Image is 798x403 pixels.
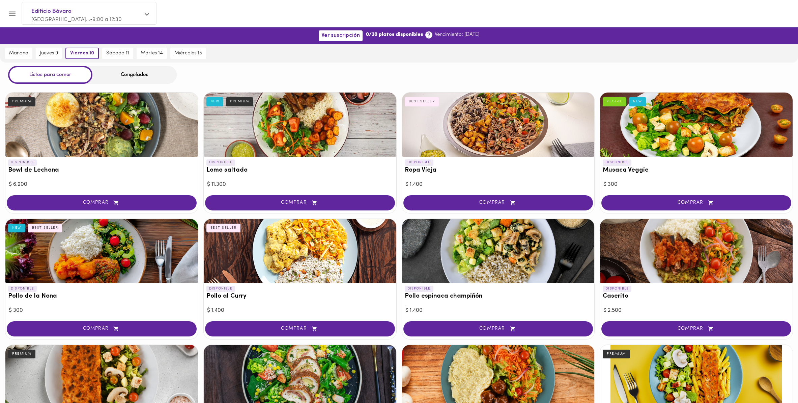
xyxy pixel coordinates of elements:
[15,200,188,206] span: COMPRAR
[412,326,585,332] span: COMPRAR
[600,93,793,157] div: Musaca Veggie
[70,50,94,56] span: viernes 10
[141,50,163,56] span: martes 14
[8,66,92,84] div: Listos para comer
[405,159,433,166] p: DISPONIBLE
[15,326,188,332] span: COMPRAR
[610,200,783,206] span: COMPRAR
[102,48,133,59] button: sábado 11
[603,97,626,106] div: VEGGIE
[603,181,789,188] div: $ 300
[405,286,433,292] p: DISPONIBLE
[206,293,394,300] h3: Pollo al Curry
[412,200,585,206] span: COMPRAR
[403,195,593,210] button: COMPRAR
[366,31,423,38] b: 0/30 platos disponibles
[213,200,387,206] span: COMPRAR
[31,17,122,22] span: [GEOGRAPHIC_DATA]... • 9:00 a 12:30
[759,364,791,396] iframe: Messagebird Livechat Widget
[40,50,58,56] span: jueves 9
[7,195,197,210] button: COMPRAR
[610,326,783,332] span: COMPRAR
[603,167,790,174] h3: Musaca Veggie
[405,97,439,106] div: BEST SELLER
[405,181,591,188] div: $ 1.400
[31,7,140,16] span: Edificio Bávaro
[204,219,396,283] div: Pollo al Curry
[137,48,167,59] button: martes 14
[8,159,37,166] p: DISPONIBLE
[9,307,195,314] div: $ 300
[36,48,62,59] button: jueves 9
[9,181,195,188] div: $ 6.900
[206,286,235,292] p: DISPONIBLE
[5,48,32,59] button: mañana
[601,321,791,336] button: COMPRAR
[8,167,195,174] h3: Bowl de Lechona
[603,350,630,358] div: PREMIUM
[206,167,394,174] h3: Lomo saltado
[403,321,593,336] button: COMPRAR
[205,321,395,336] button: COMPRAR
[170,48,206,59] button: miércoles 15
[4,5,21,22] button: Menu
[402,219,595,283] div: Pollo espinaca champiñón
[206,159,235,166] p: DISPONIBLE
[603,293,790,300] h3: Caserito
[65,48,99,59] button: viernes 10
[601,195,791,210] button: COMPRAR
[629,97,646,106] div: NEW
[226,97,253,106] div: PREMIUM
[319,30,363,41] button: Ver suscripción
[106,50,129,56] span: sábado 11
[8,97,35,106] div: PREMIUM
[8,224,25,232] div: NEW
[603,159,631,166] p: DISPONIBLE
[174,50,202,56] span: miércoles 15
[92,66,177,84] div: Congelados
[205,195,395,210] button: COMPRAR
[207,307,393,314] div: $ 1.400
[5,93,198,157] div: Bowl de Lechona
[405,307,591,314] div: $ 1.400
[405,293,592,300] h3: Pollo espinaca champiñón
[405,167,592,174] h3: Ropa Vieja
[213,326,387,332] span: COMPRAR
[402,93,595,157] div: Ropa Vieja
[5,219,198,283] div: Pollo de la Nona
[7,321,197,336] button: COMPRAR
[206,224,241,232] div: BEST SELLER
[435,31,479,38] p: Vencimiento: [DATE]
[28,224,62,232] div: BEST SELLER
[8,350,35,358] div: PREMIUM
[603,286,631,292] p: DISPONIBLE
[9,50,28,56] span: mañana
[8,286,37,292] p: DISPONIBLE
[600,219,793,283] div: Caserito
[603,307,789,314] div: $ 2.500
[204,93,396,157] div: Lomo saltado
[8,293,195,300] h3: Pollo de la Nona
[207,181,393,188] div: $ 11.300
[206,97,224,106] div: NEW
[321,32,360,39] span: Ver suscripción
